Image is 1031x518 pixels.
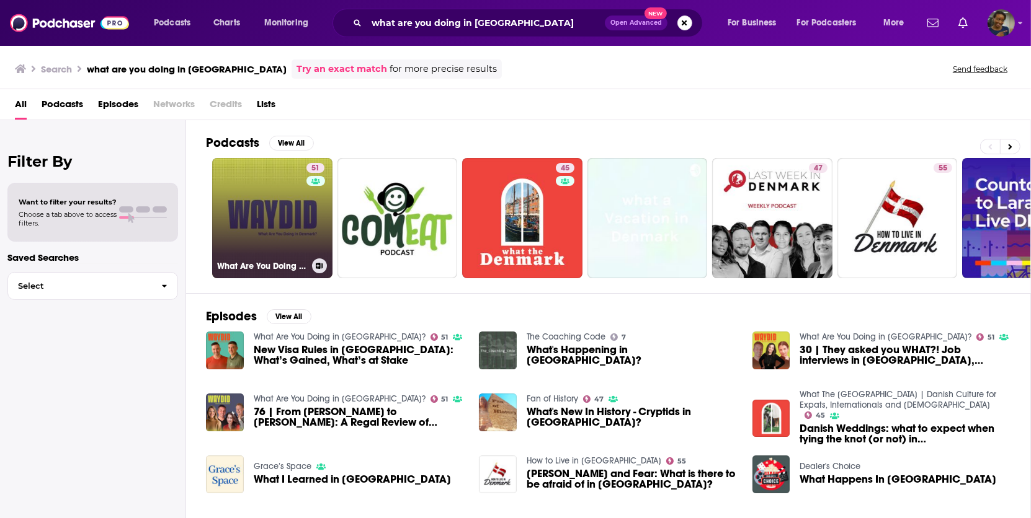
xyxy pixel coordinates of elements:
[816,413,825,418] span: 45
[712,158,832,278] a: 47
[837,158,958,278] a: 55
[479,455,517,493] img: Danes and Fear: What is there to be afraid of in Denmark?
[10,11,129,35] a: Podchaser - Follow, Share and Rate Podcasts
[527,331,605,342] a: The Coaching Code
[677,459,686,464] span: 55
[719,13,792,33] button: open menu
[556,163,574,173] a: 45
[479,393,517,431] img: What's New In History - Cryptids in Denmark?
[213,14,240,32] span: Charts
[800,423,1011,444] span: Danish Weddings: what to expect when tying the knot (or not) in [GEOGRAPHIC_DATA]
[441,397,448,402] span: 51
[19,198,117,206] span: Want to filter your results?
[41,63,72,75] h3: Search
[431,333,449,341] a: 51
[7,272,178,300] button: Select
[19,210,117,227] span: Choose a tab above to access filters.
[666,457,686,465] a: 55
[789,13,875,33] button: open menu
[257,94,275,120] a: Lists
[883,14,904,32] span: More
[934,163,952,173] a: 55
[594,397,604,402] span: 47
[800,331,971,342] a: What Are You Doing in Denmark?
[805,411,825,419] a: 45
[98,94,138,120] span: Episodes
[154,14,190,32] span: Podcasts
[800,423,1011,444] a: Danish Weddings: what to expect when tying the knot (or not) in Denmark
[297,62,387,76] a: Try an exact match
[527,393,578,404] a: Fan of History
[390,62,497,76] span: for more precise results
[42,94,83,120] a: Podcasts
[15,94,27,120] a: All
[561,162,569,175] span: 45
[728,14,777,32] span: For Business
[752,331,790,369] img: 30 | They asked you WHAT?! Job interviews in Denmark, Danish work culture myths, and much more.
[800,345,1011,366] span: 30 | They asked you WHAT?! Job interviews in [GEOGRAPHIC_DATA], Danish work culture myths, and mu...
[800,389,996,410] a: What The Denmark | Danish Culture for Expats, Internationals and Danes
[254,474,451,485] a: What I Learned in Denmark
[949,64,1011,74] button: Send feedback
[206,309,257,324] h2: Episodes
[205,13,248,33] a: Charts
[605,15,667,30] button: Open AdvancedNew
[145,13,207,33] button: open menu
[7,152,178,170] h2: Filter By
[269,136,314,151] button: View All
[922,12,944,33] a: Show notifications dropdown
[988,9,1015,37] img: User Profile
[344,9,715,37] div: Search podcasts, credits, & more...
[206,331,244,369] img: New Visa Rules in Denmark: What’s Gained, What’s at Stake
[645,7,667,19] span: New
[527,468,738,489] a: Danes and Fear: What is there to be afraid of in Denmark?
[256,13,324,33] button: open menu
[610,20,662,26] span: Open Advanced
[153,94,195,120] span: Networks
[814,162,823,175] span: 47
[527,345,738,366] a: What's Happening in Denmark?
[583,395,604,403] a: 47
[988,9,1015,37] span: Logged in as sabrinajohnson
[610,333,626,341] a: 7
[367,13,605,33] input: Search podcasts, credits, & more...
[7,252,178,263] p: Saved Searches
[311,162,319,175] span: 51
[212,158,333,278] a: 51What Are You Doing in [GEOGRAPHIC_DATA]?
[306,163,324,173] a: 51
[752,400,790,437] img: Danish Weddings: what to expect when tying the knot (or not) in Denmark
[254,331,426,342] a: What Are You Doing in Denmark?
[254,345,465,366] a: New Visa Rules in Denmark: What’s Gained, What’s at Stake
[210,94,242,120] span: Credits
[254,345,465,366] span: New Visa Rules in [GEOGRAPHIC_DATA]: What’s Gained, What’s at Stake
[267,309,311,324] button: View All
[988,9,1015,37] button: Show profile menu
[254,406,465,428] a: 76 | From Margrethe to Frederik: A Regal Review of Denmark’s Royal Family and What’s Next
[206,309,311,324] a: EpisodesView All
[875,13,920,33] button: open menu
[527,345,738,366] span: What's Happening in [GEOGRAPHIC_DATA]?
[206,135,259,151] h2: Podcasts
[752,455,790,493] img: What Happens In Denmark
[988,335,994,340] span: 51
[462,158,582,278] a: 45
[264,14,308,32] span: Monitoring
[206,455,244,493] img: What I Learned in Denmark
[254,474,451,485] span: What I Learned in [GEOGRAPHIC_DATA]
[479,331,517,369] img: What's Happening in Denmark?
[797,14,857,32] span: For Podcasters
[431,395,449,403] a: 51
[809,163,828,173] a: 47
[254,406,465,428] span: 76 | From [PERSON_NAME] to [PERSON_NAME]: A Regal Review of Denmark’s Royal Family and What’s Next
[206,393,244,431] img: 76 | From Margrethe to Frederik: A Regal Review of Denmark’s Royal Family and What’s Next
